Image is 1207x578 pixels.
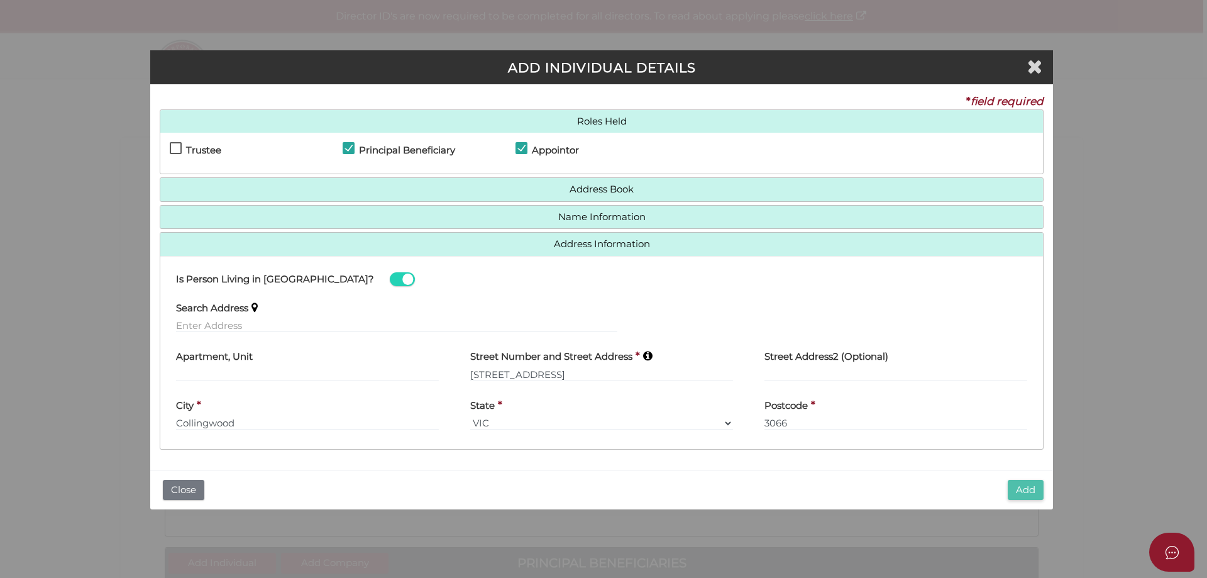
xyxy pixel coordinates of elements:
a: Name Information [170,212,1033,223]
h4: Is Person Living in [GEOGRAPHIC_DATA]? [176,274,374,285]
h4: Street Address2 (Optional) [764,352,888,362]
h4: Apartment, Unit [176,352,253,362]
h4: Search Address [176,303,248,314]
i: Keep typing in your address(including suburb) until it appears [643,350,653,361]
button: Add [1008,480,1044,501]
i: Keep typing in your address(including suburb) until it appears [251,302,258,313]
input: Enter Australian Address [470,367,733,381]
input: Enter Address [176,319,617,333]
h4: State [470,401,495,411]
h4: Street Number and Street Address [470,352,632,362]
h4: City [176,401,194,411]
h4: Postcode [764,401,808,411]
a: Address Information [170,239,1033,250]
button: Open asap [1149,533,1194,572]
button: Close [163,480,204,501]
